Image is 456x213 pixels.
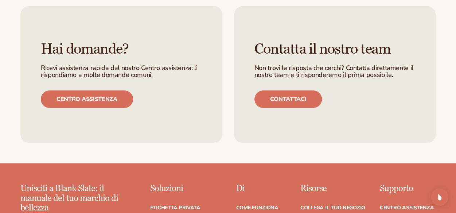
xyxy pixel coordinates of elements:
[380,183,413,194] font: Supporto
[380,204,434,211] font: Centro assistenza
[270,95,307,103] font: Contattaci
[56,95,117,103] font: Centro assistenza
[300,205,365,210] a: Collega il tuo negozio
[150,183,183,194] font: Soluzioni
[380,205,434,210] a: Centro assistenza
[150,204,200,211] font: Etichetta privata
[236,183,244,194] font: Di
[20,183,118,213] font: Unisciti a Blank Slate: il manuale del tuo marchio di bellezza
[41,90,133,108] a: Centro assistenza
[150,205,200,210] a: Etichetta privata
[254,90,322,108] a: Contattaci
[236,205,278,210] a: Come funziona
[300,204,365,211] font: Collega il tuo negozio
[300,183,327,194] font: Risorse
[431,188,448,206] div: Open Intercom Messenger
[254,63,413,80] font: Non trovi la risposta che cerchi? Contatta direttamente il nostro team e ti risponderemo il prima...
[254,40,390,58] font: Contatta il nostro team
[41,40,129,58] font: Hai domande?
[236,204,278,211] font: Come funziona
[41,63,197,80] font: Ricevi assistenza rapida dal nostro Centro assistenza: lì rispondiamo a molte domande comuni.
